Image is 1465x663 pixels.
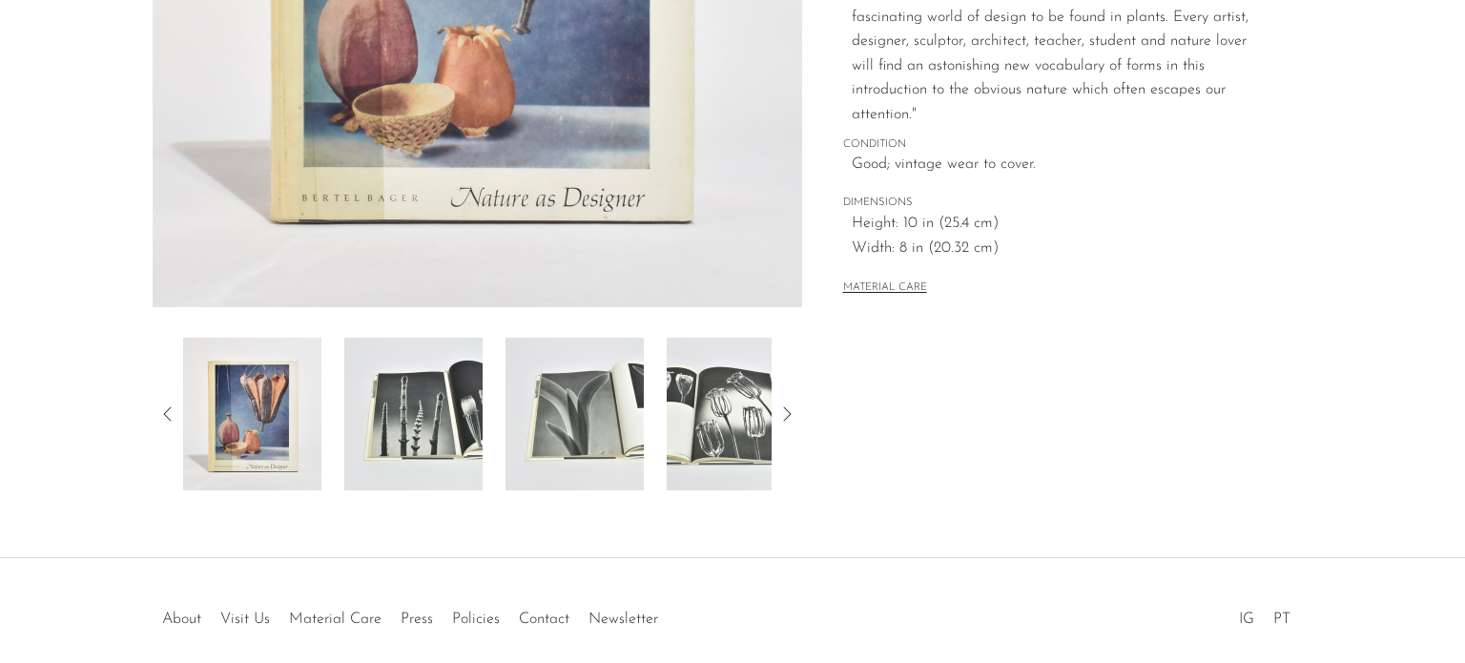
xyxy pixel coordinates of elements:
a: PT [1273,611,1290,627]
span: CONDITION [843,136,1272,154]
a: Policies [452,611,500,627]
span: Height: 10 in (25.4 cm) [852,212,1272,237]
span: DIMENSIONS [843,195,1272,212]
img: Nature as Designer [667,338,805,490]
img: Nature as Designer [506,338,644,490]
a: Press [401,611,433,627]
a: IG [1239,611,1254,627]
a: About [162,611,201,627]
a: Material Care [289,611,382,627]
ul: Quick links [153,596,668,632]
span: Good; vintage wear to cover. [852,153,1272,177]
img: Nature as Designer [344,338,483,490]
a: Visit Us [220,611,270,627]
button: MATERIAL CARE [843,281,927,296]
a: Contact [519,611,569,627]
img: Nature as Designer [183,338,321,490]
ul: Social Medias [1229,596,1300,632]
span: Width: 8 in (20.32 cm) [852,237,1272,261]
